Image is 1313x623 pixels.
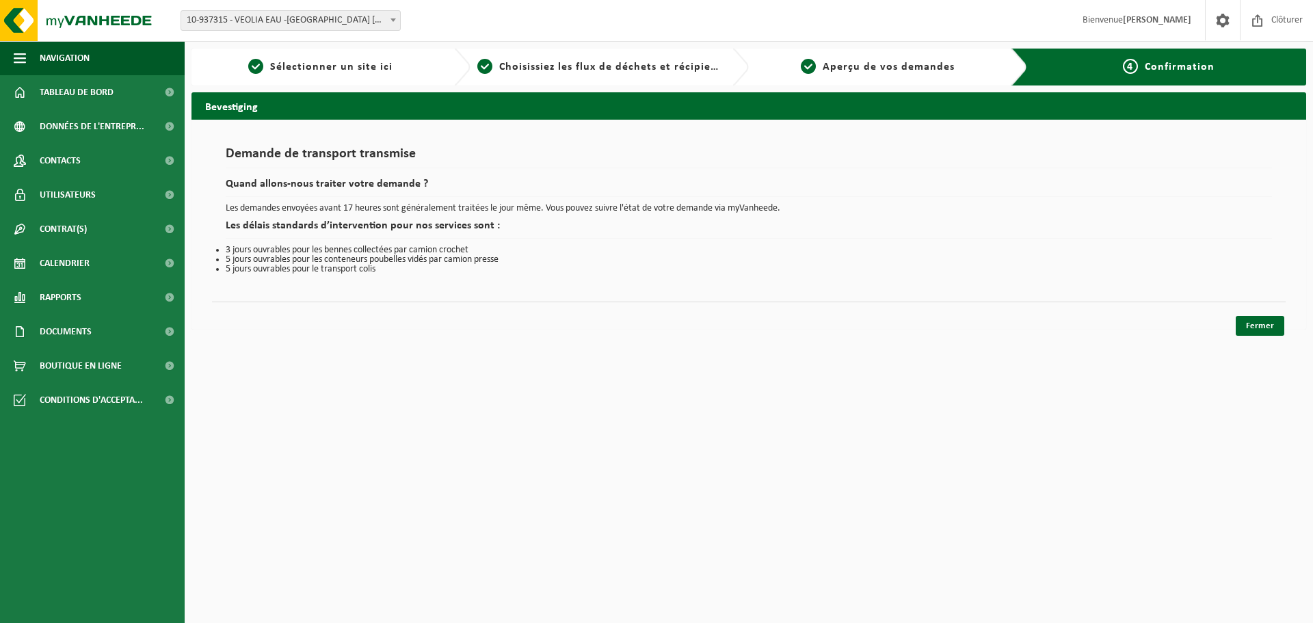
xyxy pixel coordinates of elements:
span: 3 [801,59,816,74]
a: 3Aperçu de vos demandes [756,59,1000,75]
span: Contacts [40,144,81,178]
span: 10-937315 - VEOLIA EAU -ARTOIS DOUAISIS - LENS [181,10,401,31]
h2: Les délais standards d’intervention pour nos services sont : [226,220,1272,239]
a: 2Choisissiez les flux de déchets et récipients [477,59,722,75]
li: 5 jours ouvrables pour les conteneurs poubelles vidés par camion presse [226,255,1272,265]
li: 3 jours ouvrables pour les bennes collectées par camion crochet [226,246,1272,255]
span: Documents [40,315,92,349]
span: 2 [477,59,492,74]
li: 5 jours ouvrables pour le transport colis [226,265,1272,274]
span: Confirmation [1145,62,1215,72]
span: Choisissiez les flux de déchets et récipients [499,62,727,72]
span: 1 [248,59,263,74]
span: Tableau de bord [40,75,114,109]
span: Conditions d'accepta... [40,383,143,417]
span: Utilisateurs [40,178,96,212]
span: Boutique en ligne [40,349,122,383]
h2: Quand allons-nous traiter votre demande ? [226,178,1272,197]
span: Calendrier [40,246,90,280]
strong: [PERSON_NAME] [1123,15,1191,25]
span: Sélectionner un site ici [270,62,393,72]
span: Aperçu de vos demandes [823,62,955,72]
span: 4 [1123,59,1138,74]
span: Données de l'entrepr... [40,109,144,144]
h1: Demande de transport transmise [226,147,1272,168]
span: 10-937315 - VEOLIA EAU -ARTOIS DOUAISIS - LENS [181,11,400,30]
span: Contrat(s) [40,212,87,246]
p: Les demandes envoyées avant 17 heures sont généralement traitées le jour même. Vous pouvez suivre... [226,204,1272,213]
span: Rapports [40,280,81,315]
a: 1Sélectionner un site ici [198,59,443,75]
span: Navigation [40,41,90,75]
h2: Bevestiging [191,92,1306,119]
a: Fermer [1236,316,1284,336]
